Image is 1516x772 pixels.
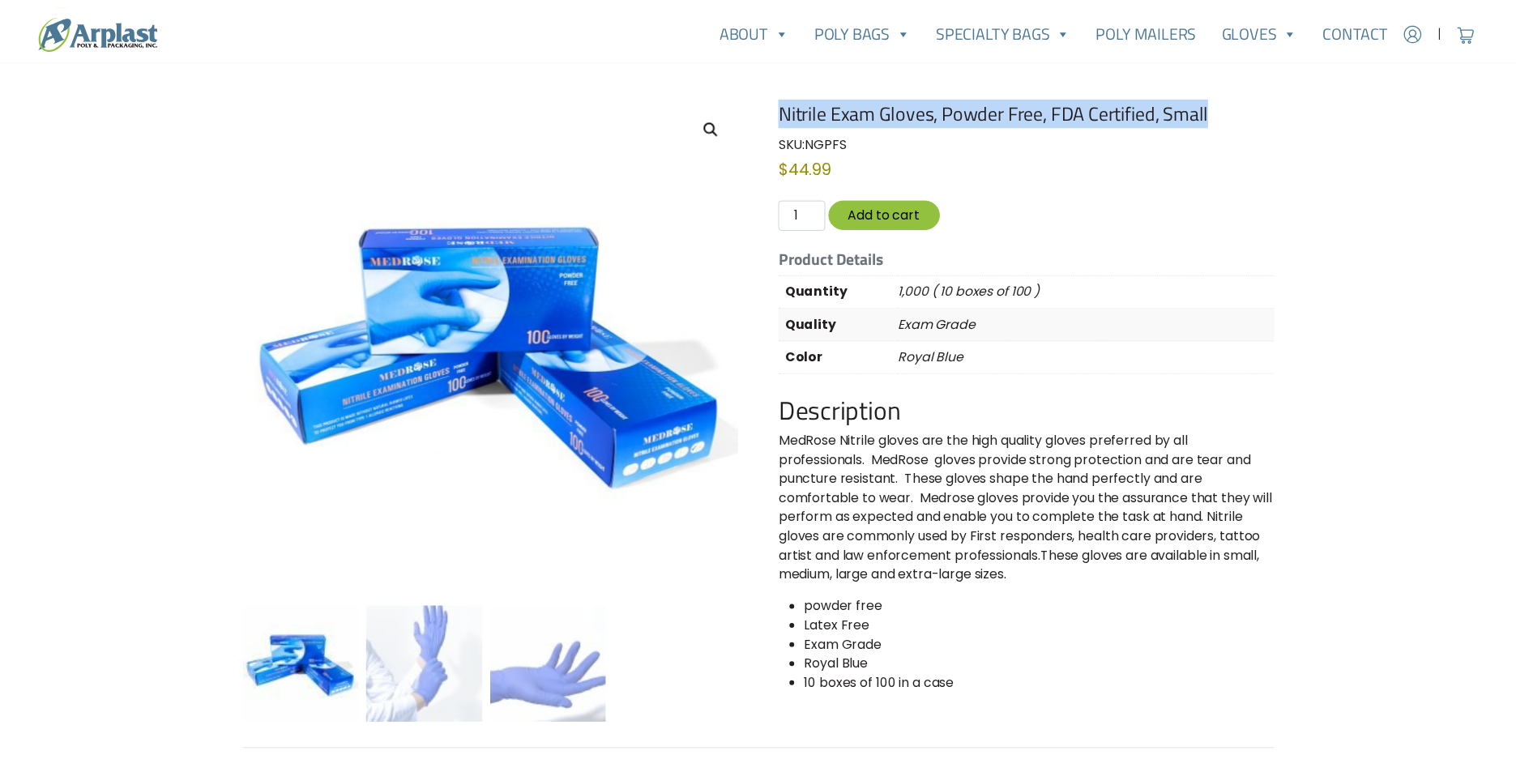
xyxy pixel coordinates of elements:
[709,110,738,139] a: View full-screen image gallery
[1463,18,1467,37] span: |
[818,620,1296,639] li: Latex Free
[792,130,861,149] span: SKU:
[819,130,861,149] span: NGPFS
[914,274,1296,306] p: 1,000 ( 10 boxes of 100 )
[914,307,1296,339] p: Exam Grade
[39,11,160,45] img: logo
[499,601,626,727] img: Nitrile Exam Gloves, Powder Free, FDA Certified, Small - Image 3
[373,601,499,727] img: Nitrile Exam Gloves, Powder Free, FDA Certified, Small - Image 2
[843,197,957,227] button: Add to cart
[1103,11,1231,44] a: Poly Mailers
[792,247,1296,267] h5: Product Details
[792,432,1296,587] p: MedRose Nitrile gloves are the high quality gloves preferred by all professionals. MedRose gloves...
[1334,11,1426,44] a: Contact
[818,659,1296,678] li: Royal Blue
[940,11,1103,44] a: Specialty Bags
[792,154,802,177] span: $
[914,340,1296,373] p: Royal Blue
[792,274,914,307] th: Quantity
[818,639,1296,659] li: Exam Grade
[792,340,914,373] th: Color
[1231,11,1334,44] a: Gloves
[792,307,914,340] th: Quality
[792,154,846,177] bdi: 44.99
[818,600,1296,620] li: powder free
[816,11,940,44] a: Poly Bags
[720,11,816,44] a: About
[792,273,1296,373] table: Product Details
[792,395,1296,425] h2: Description
[792,197,839,228] input: Qty
[792,97,1296,121] h1: Nitrile Exam Gloves, Powder Free, FDA Certified, Small
[247,601,374,727] img: Nitrile Exam Gloves, Powder Free, FDA Certified, Small
[818,678,1296,697] li: 10 boxes of 100 in a case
